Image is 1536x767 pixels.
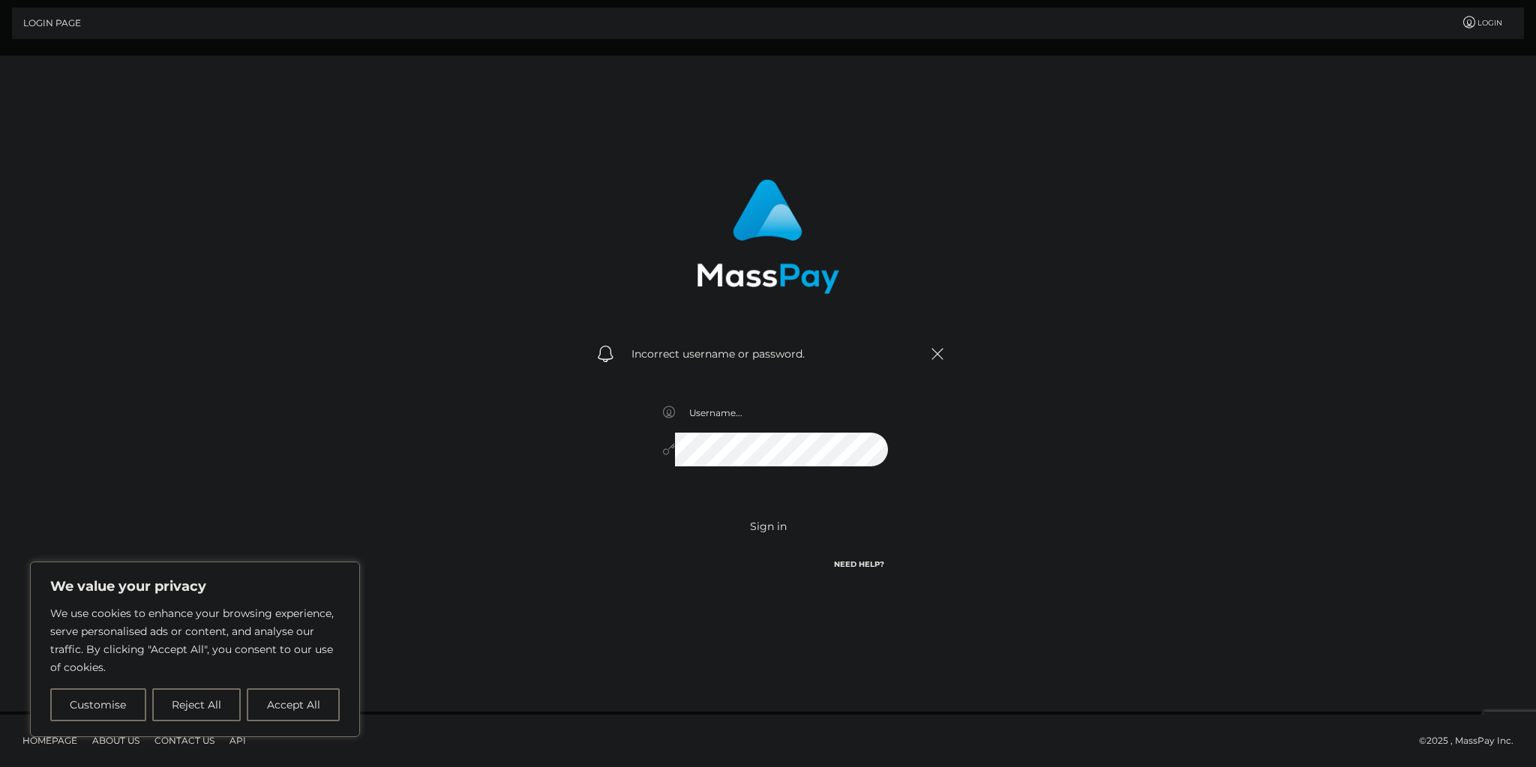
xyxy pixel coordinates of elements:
a: Login [1453,7,1510,39]
div: We value your privacy [30,562,360,737]
a: Login Page [23,7,81,39]
a: Contact Us [148,729,220,752]
p: We use cookies to enhance your browsing experience, serve personalised ads or content, and analys... [50,604,340,676]
button: Reject All [152,688,241,721]
input: Username... [675,396,888,430]
div: © 2025 , MassPay Inc. [1419,733,1525,749]
a: Need Help? [834,559,884,569]
a: About Us [86,729,145,752]
a: API [223,729,252,752]
a: Homepage [16,729,83,752]
img: MassPay Login [697,179,839,294]
p: We value your privacy [50,577,340,595]
button: Accept All [247,688,340,721]
span: Incorrect username or password. [631,346,905,362]
button: Sign in [652,508,884,545]
button: Customise [50,688,146,721]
